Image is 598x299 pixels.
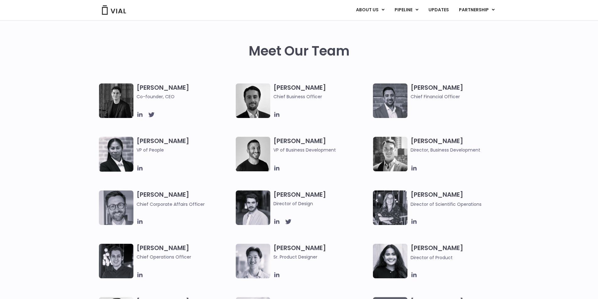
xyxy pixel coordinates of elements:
a: PARTNERSHIPMenu Toggle [454,5,500,15]
img: Headshot of smiling man named Josh [99,244,133,278]
h3: [PERSON_NAME] [411,190,507,208]
span: Director of Design [273,200,370,207]
span: Director of Product [411,254,453,261]
span: Chief Business Officer [273,93,370,100]
h3: [PERSON_NAME] [273,244,370,260]
h3: [PERSON_NAME] [137,137,233,163]
img: Smiling woman named Dhruba [373,244,407,278]
img: A black and white photo of a man in a suit holding a vial. [236,83,270,118]
img: Brennan [236,244,270,278]
span: Chief Financial Officer [411,93,507,100]
h3: [PERSON_NAME] [273,190,370,207]
span: VP of Business Development [273,147,370,153]
img: Vial Logo [101,5,127,15]
span: Chief Operations Officer [137,254,233,260]
a: PIPELINEMenu Toggle [390,5,423,15]
a: UPDATES [423,5,454,15]
h3: [PERSON_NAME] [411,244,507,261]
img: Paolo-M [99,190,133,225]
img: Headshot of smiling man named Samir [373,83,407,118]
span: VP of People [137,147,233,153]
h3: [PERSON_NAME] [137,244,233,260]
h3: [PERSON_NAME] [411,137,507,153]
span: Co-founder, CEO [137,93,233,100]
span: Chief Corporate Affairs Officer [137,201,205,207]
img: Catie [99,137,133,172]
h3: [PERSON_NAME] [411,83,507,100]
img: Headshot of smiling man named Albert [236,190,270,225]
h3: [PERSON_NAME] [137,190,233,208]
img: A black and white photo of a man in a suit attending a Summit. [99,83,133,118]
span: Director, Business Development [411,147,507,153]
img: A black and white photo of a man smiling. [236,137,270,171]
a: ABOUT USMenu Toggle [351,5,389,15]
h3: [PERSON_NAME] [273,83,370,100]
h2: Meet Our Team [249,44,350,59]
img: Headshot of smiling woman named Sarah [373,190,407,225]
h3: [PERSON_NAME] [273,137,370,153]
img: A black and white photo of a smiling man in a suit at ARVO 2023. [373,137,407,171]
span: Sr. Product Designer [273,254,370,260]
span: Director of Scientific Operations [411,201,482,207]
h3: [PERSON_NAME] [137,83,233,100]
